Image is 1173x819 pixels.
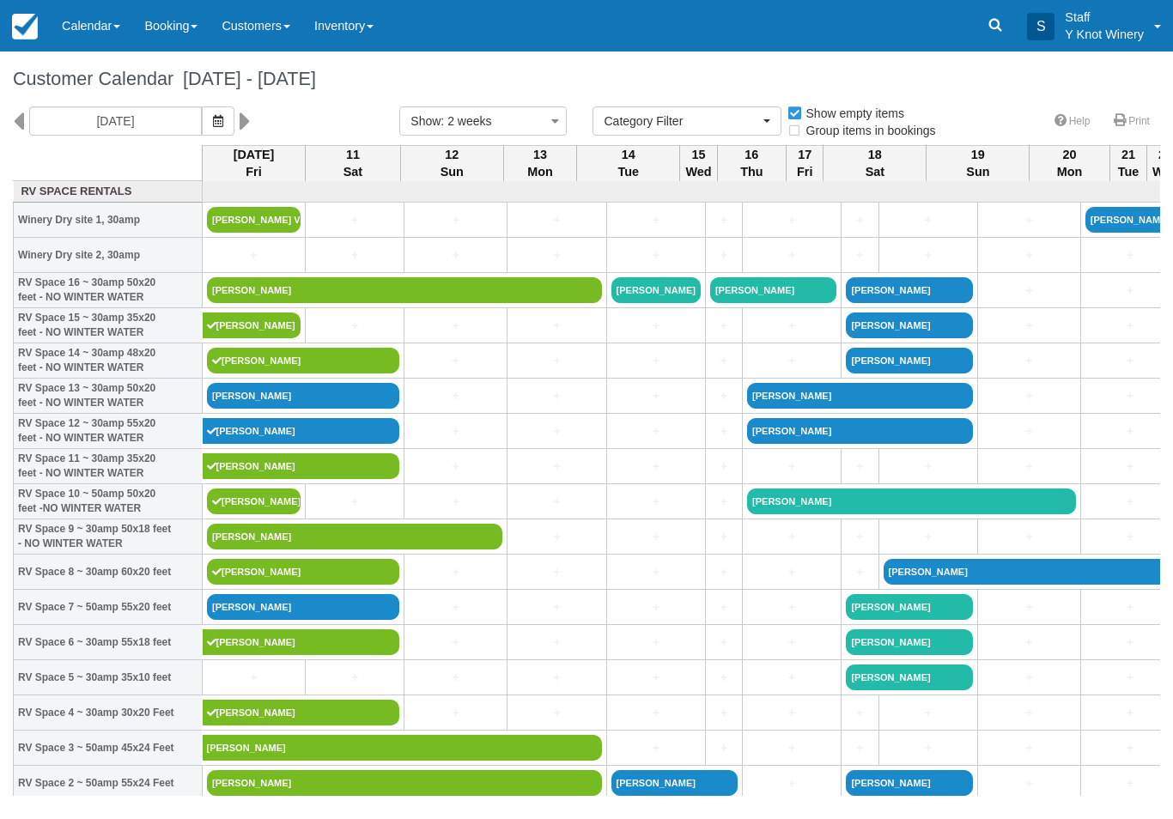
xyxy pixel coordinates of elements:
[982,598,1076,616] a: +
[747,563,836,581] a: +
[409,317,502,335] a: +
[14,414,203,449] th: RV Space 12 ~ 30amp 55x20 feet - NO WINTER WATER
[512,317,601,335] a: +
[14,238,203,273] th: Winery Dry site 2, 30amp
[512,211,601,229] a: +
[512,246,601,264] a: +
[747,488,1076,514] a: [PERSON_NAME]
[207,246,301,264] a: +
[747,418,973,444] a: [PERSON_NAME]
[787,118,947,143] label: Group items in bookings
[710,277,836,303] a: [PERSON_NAME]
[14,308,203,343] th: RV Space 15 ~ 30amp 35x20 feet - NO WINTER WATER
[203,418,400,444] a: [PERSON_NAME]
[409,211,502,229] a: +
[846,246,873,264] a: +
[710,739,738,757] a: +
[409,598,502,616] a: +
[14,203,203,238] th: Winery Dry site 1, 30amp
[1065,26,1144,43] p: Y Knot Winery
[1103,109,1160,134] a: Print
[747,458,836,476] a: +
[203,312,301,338] a: [PERSON_NAME]
[982,458,1076,476] a: +
[503,145,577,181] th: 13 Mon
[846,348,972,373] a: [PERSON_NAME]
[14,519,203,555] th: RV Space 9 ~ 30amp 50x18 feet - NO WINTER WATER
[884,211,973,229] a: +
[846,528,873,546] a: +
[611,458,701,476] a: +
[846,739,873,757] a: +
[409,352,502,370] a: +
[14,590,203,625] th: RV Space 7 ~ 50amp 55x20 feet
[846,211,873,229] a: +
[14,379,203,414] th: RV Space 13 ~ 30amp 50x20 feet - NO WINTER WATER
[884,246,973,264] a: +
[710,598,738,616] a: +
[18,184,198,200] a: RV Space Rentals
[14,731,203,766] th: RV Space 3 ~ 50amp 45x24 Feet
[747,383,973,409] a: [PERSON_NAME]
[982,634,1076,652] a: +
[611,211,701,229] a: +
[710,458,738,476] a: +
[207,770,602,796] a: [PERSON_NAME]
[747,634,836,652] a: +
[710,317,738,335] a: +
[14,343,203,379] th: RV Space 14 ~ 30amp 48x20 feet - NO WINTER WATER
[14,555,203,590] th: RV Space 8 ~ 30amp 60x20 feet
[982,352,1076,370] a: +
[982,246,1076,264] a: +
[611,704,701,722] a: +
[409,634,502,652] a: +
[203,735,602,761] a: [PERSON_NAME]
[207,348,399,373] a: [PERSON_NAME]
[982,669,1076,687] a: +
[306,145,401,181] th: 11 Sat
[512,422,601,440] a: +
[512,563,601,581] a: +
[710,563,738,581] a: +
[747,317,836,335] a: +
[611,352,701,370] a: +
[173,68,316,89] span: [DATE] - [DATE]
[207,488,301,514] a: [PERSON_NAME]
[846,704,873,722] a: +
[14,660,203,695] th: RV Space 5 ~ 30amp 35x10 feet
[512,704,601,722] a: +
[512,493,601,511] a: +
[13,69,1160,89] h1: Customer Calendar
[846,770,972,796] a: [PERSON_NAME]
[846,277,972,303] a: [PERSON_NAME]
[14,625,203,660] th: RV Space 6 ~ 30amp 55x18 feet
[982,422,1076,440] a: +
[710,528,738,546] a: +
[710,634,738,652] a: +
[846,629,972,655] a: [PERSON_NAME]
[680,145,717,181] th: 15 Wed
[747,598,836,616] a: +
[409,458,502,476] a: +
[400,145,503,181] th: 12 Sun
[884,739,973,757] a: +
[409,563,502,581] a: +
[14,766,203,801] th: RV Space 2 ~ 50amp 55x24 Feet
[982,774,1076,792] a: +
[787,145,824,181] th: 17 Fri
[207,669,301,687] a: +
[1109,145,1146,181] th: 21 Tue
[747,704,836,722] a: +
[747,211,836,229] a: +
[207,594,399,620] a: [PERSON_NAME]
[207,277,602,303] a: [PERSON_NAME]
[14,449,203,484] th: RV Space 11 ~ 30amp 35x20 feet - NO WINTER WATER
[787,106,918,118] span: Show empty items
[884,458,973,476] a: +
[611,246,701,264] a: +
[441,114,491,128] span: : 2 weeks
[593,106,781,136] button: Category Filter
[409,704,502,722] a: +
[982,528,1076,546] a: +
[927,145,1030,181] th: 19 Sun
